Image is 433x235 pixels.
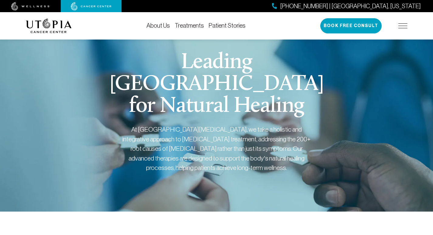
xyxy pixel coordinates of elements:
img: logo [26,19,72,33]
button: Book Free Consult [320,18,382,33]
a: Patient Stories [209,22,246,29]
img: cancer center [71,2,112,11]
img: icon-hamburger [398,23,407,28]
a: [PHONE_NUMBER] | [GEOGRAPHIC_DATA], [US_STATE] [272,2,421,11]
a: Treatments [175,22,204,29]
img: wellness [11,2,50,11]
div: At [GEOGRAPHIC_DATA][MEDICAL_DATA], we take a holistic and integrative approach to [MEDICAL_DATA]... [122,125,311,173]
h1: Leading [GEOGRAPHIC_DATA] for Natural Healing [100,52,333,117]
span: [PHONE_NUMBER] | [GEOGRAPHIC_DATA], [US_STATE] [280,2,421,11]
a: About Us [146,22,170,29]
